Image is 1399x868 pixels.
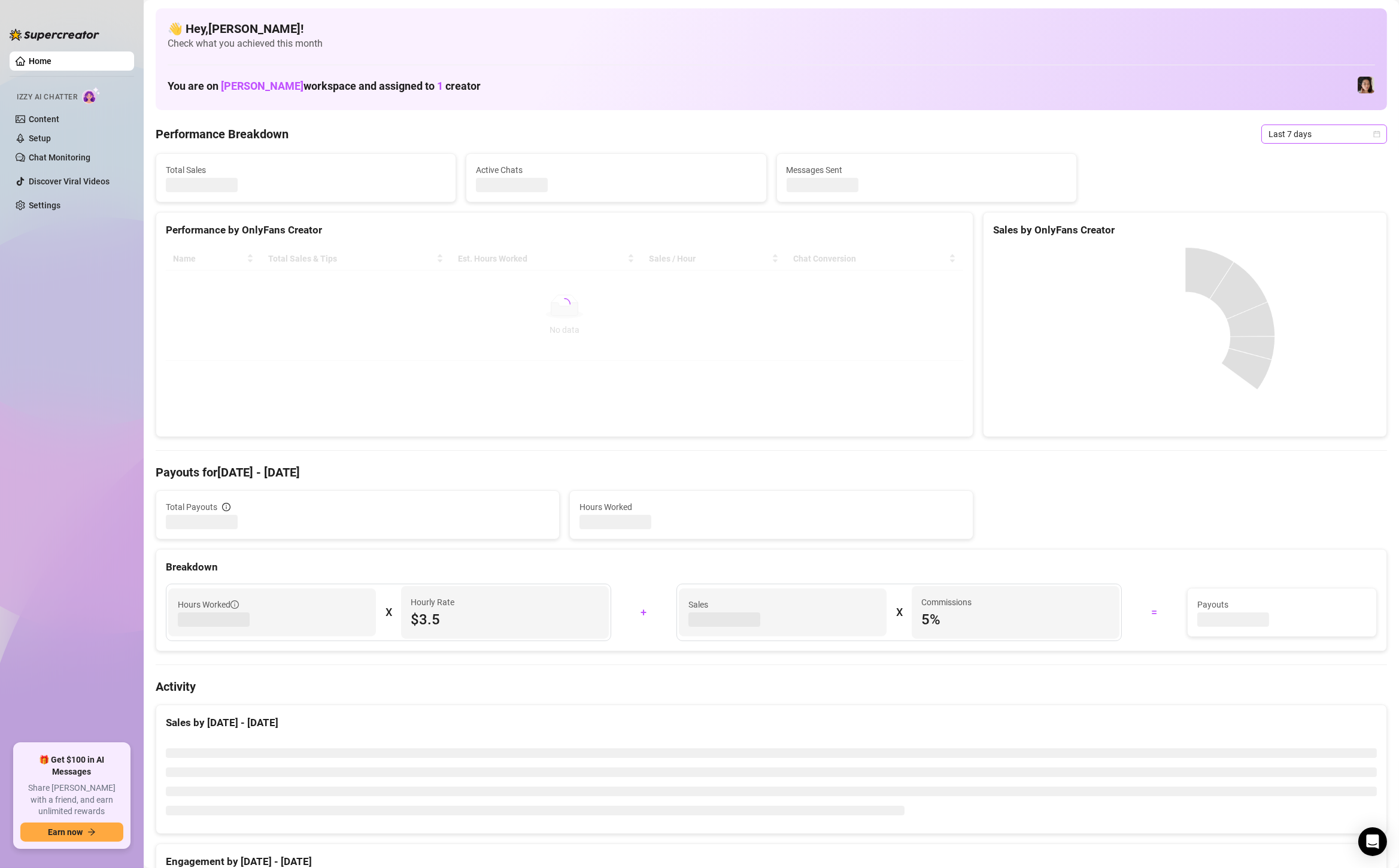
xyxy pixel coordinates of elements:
[411,610,599,629] span: $3.5
[29,56,51,66] a: Home
[156,126,289,142] h4: Performance Breakdown
[1197,598,1367,611] span: Payouts
[20,782,123,818] span: Share [PERSON_NAME] with a friend, and earn unlimited rewards
[1268,125,1380,143] span: Last 7 days
[166,163,446,177] span: Total Sales
[29,177,110,186] a: Discover Viral Videos
[921,610,1110,629] span: 5 %
[993,222,1377,238] div: Sales by OnlyFans Creator
[222,503,230,511] span: info-circle
[1373,130,1380,138] span: calendar
[168,20,1375,37] h4: 👋 Hey, [PERSON_NAME] !
[1358,77,1374,93] img: Luna
[221,80,304,92] span: [PERSON_NAME]
[437,80,443,92] span: 1
[29,201,60,210] a: Settings
[178,598,239,611] span: Hours Worked
[230,600,239,609] span: info-circle
[476,163,756,177] span: Active Chats
[1358,827,1387,856] div: Open Intercom Messenger
[20,823,123,842] button: Earn nowarrow-right
[29,114,59,124] a: Content
[579,500,963,514] span: Hours Worked
[1129,603,1180,622] div: =
[10,29,99,41] img: logo-BBDzfeDw.svg
[787,163,1067,177] span: Messages Sent
[168,37,1375,50] span: Check what you achieved this month
[156,464,1387,481] h4: Payouts for [DATE] - [DATE]
[618,603,669,622] div: +
[921,596,972,609] article: Commissions
[896,603,902,622] div: X
[168,80,481,93] h1: You are on workspace and assigned to creator
[156,678,1387,695] h4: Activity
[17,92,77,103] span: Izzy AI Chatter
[82,87,101,104] img: AI Chatter
[20,754,123,778] span: 🎁 Get $100 in AI Messages
[48,827,83,837] span: Earn now
[688,598,877,611] span: Sales
[166,500,217,514] span: Total Payouts
[166,559,1377,575] div: Breakdown
[166,715,1377,731] div: Sales by [DATE] - [DATE]
[29,153,90,162] a: Chat Monitoring
[386,603,392,622] div: X
[166,222,963,238] div: Performance by OnlyFans Creator
[411,596,454,609] article: Hourly Rate
[559,298,570,310] span: loading
[29,133,51,143] a: Setup
[87,828,96,836] span: arrow-right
